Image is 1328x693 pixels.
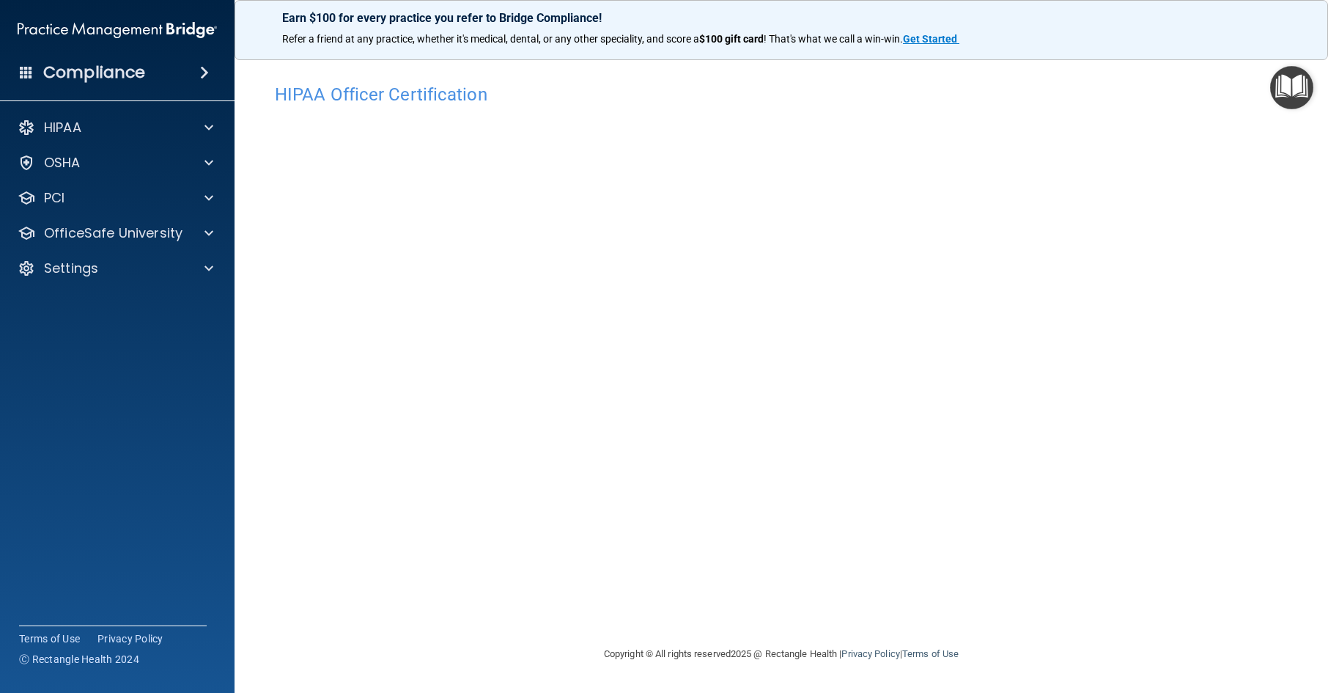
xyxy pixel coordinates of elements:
a: OfficeSafe University [18,224,213,242]
a: OSHA [18,154,213,172]
a: Terms of Use [19,631,80,646]
a: Privacy Policy [841,648,899,659]
p: PCI [44,189,64,207]
img: PMB logo [18,15,217,45]
div: Copyright © All rights reserved 2025 @ Rectangle Health | | [514,631,1049,678]
p: Earn $100 for every practice you refer to Bridge Compliance! [282,11,1280,25]
span: Ⓒ Rectangle Health 2024 [19,652,139,667]
a: PCI [18,189,213,207]
span: Refer a friend at any practice, whether it's medical, dental, or any other speciality, and score a [282,33,699,45]
p: HIPAA [44,119,81,136]
a: Get Started [903,33,959,45]
iframe: hipaa-training [275,112,1288,589]
a: Settings [18,260,213,277]
h4: HIPAA Officer Certification [275,85,1288,104]
a: Privacy Policy [97,631,163,646]
p: OSHA [44,154,81,172]
strong: $100 gift card [699,33,764,45]
p: Settings [44,260,98,277]
p: OfficeSafe University [44,224,182,242]
h4: Compliance [43,62,145,83]
strong: Get Started [903,33,957,45]
span: ! That's what we call a win-win. [764,33,903,45]
a: HIPAA [18,119,213,136]
button: Open Resource Center [1270,66,1313,109]
a: Terms of Use [902,648,959,659]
